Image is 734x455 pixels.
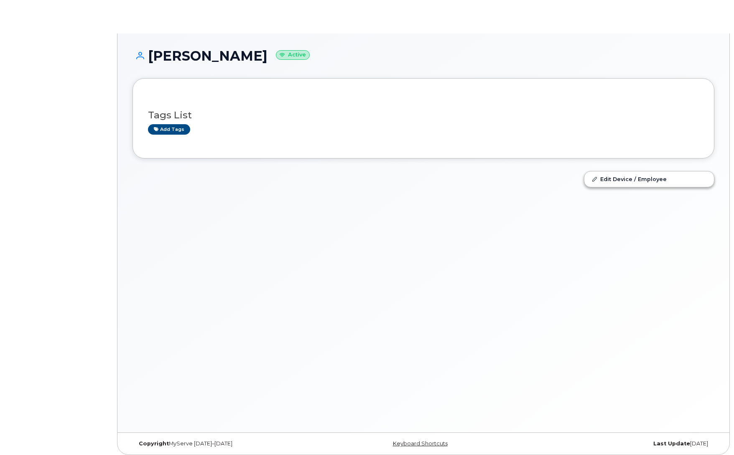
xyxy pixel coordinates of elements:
[653,440,690,447] strong: Last Update
[393,440,448,447] a: Keyboard Shortcuts
[133,49,714,63] h1: [PERSON_NAME]
[584,171,714,187] a: Edit Device / Employee
[148,110,699,120] h3: Tags List
[520,440,714,447] div: [DATE]
[139,440,169,447] strong: Copyright
[148,124,190,135] a: Add tags
[133,440,326,447] div: MyServe [DATE]–[DATE]
[276,50,310,60] small: Active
